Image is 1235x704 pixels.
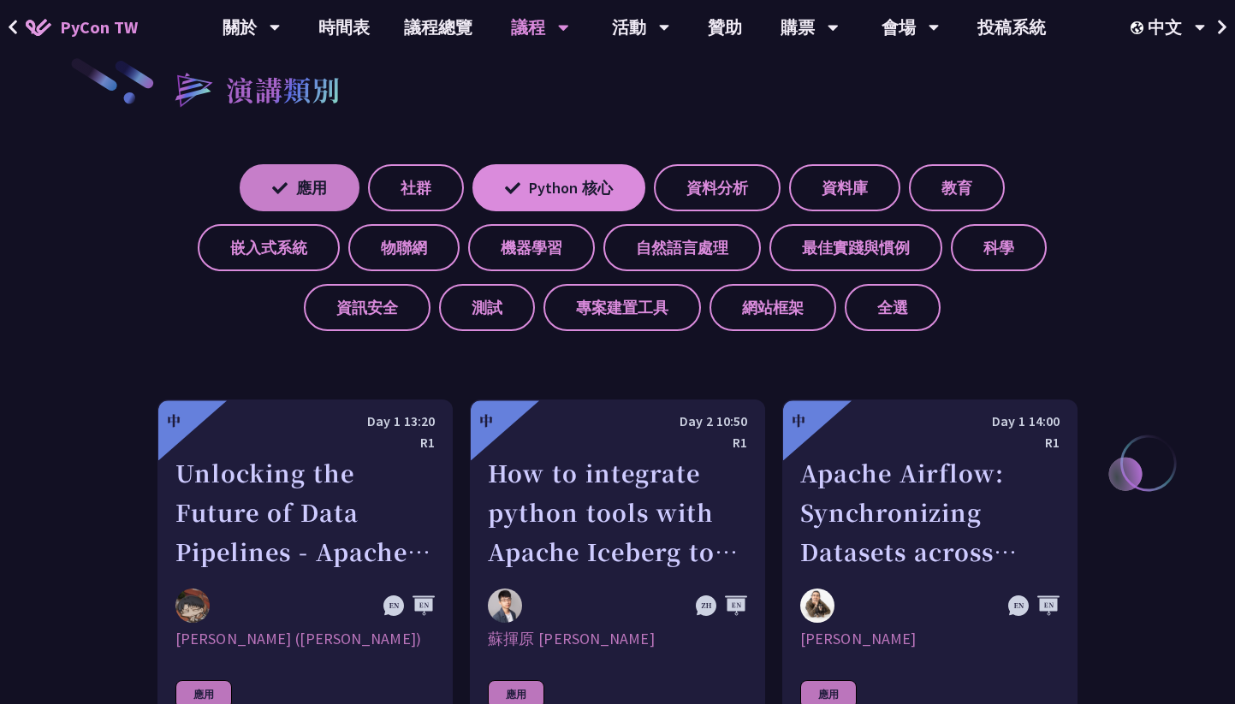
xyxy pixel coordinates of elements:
[175,411,435,432] div: Day 1 13:20
[800,432,1060,453] div: R1
[488,411,747,432] div: Day 2 10:50
[800,453,1060,571] div: Apache Airflow: Synchronizing Datasets across Multiple instances
[654,164,781,211] label: 資料分析
[603,224,761,271] label: 自然語言處理
[167,411,181,431] div: 中
[439,284,535,331] label: 測試
[1131,21,1148,34] img: Locale Icon
[9,6,155,49] a: PyCon TW
[157,56,226,121] img: heading-bullet
[800,589,834,623] img: Sebastien Crocquevieille
[488,453,747,571] div: How to integrate python tools with Apache Iceberg to build ETLT pipeline on Shift-Left Architecture
[226,68,341,109] h2: 演講類別
[468,224,595,271] label: 機器學習
[479,411,493,431] div: 中
[472,164,645,211] label: Python 核心
[543,284,701,331] label: 專案建置工具
[710,284,836,331] label: 網站框架
[792,411,805,431] div: 中
[845,284,941,331] label: 全選
[488,589,522,623] img: 蘇揮原 Mars Su
[198,224,340,271] label: 嵌入式系統
[769,224,942,271] label: 最佳實踐與慣例
[488,432,747,453] div: R1
[60,15,138,40] span: PyCon TW
[175,432,435,453] div: R1
[488,629,747,649] div: 蘇揮原 [PERSON_NAME]
[175,453,435,571] div: Unlocking the Future of Data Pipelines - Apache Airflow 3
[800,629,1060,649] div: [PERSON_NAME]
[909,164,1005,211] label: 教育
[951,224,1047,271] label: 科學
[368,164,464,211] label: 社群
[348,224,460,271] label: 物聯網
[240,164,359,211] label: 應用
[175,589,210,623] img: 李唯 (Wei Lee)
[789,164,900,211] label: 資料庫
[800,411,1060,432] div: Day 1 14:00
[175,629,435,649] div: [PERSON_NAME] ([PERSON_NAME])
[304,284,430,331] label: 資訊安全
[26,19,51,36] img: Home icon of PyCon TW 2025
